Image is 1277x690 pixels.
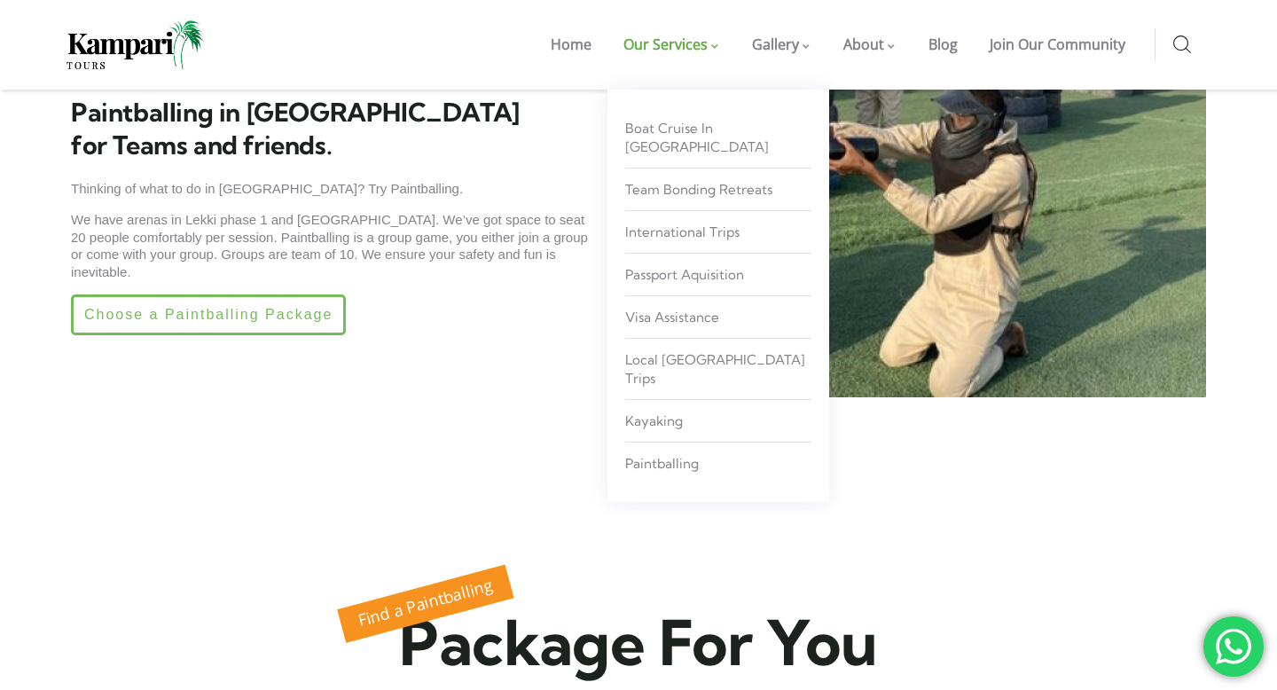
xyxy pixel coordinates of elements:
[928,35,958,54] span: Blog
[625,258,811,291] a: Passport Aquisition
[625,216,811,248] a: International Trips
[71,180,595,198] p: Thinking of what to do in [GEOGRAPHIC_DATA]? Try Paintballing.
[625,301,811,333] a: Visa Assistance
[625,351,805,387] span: Local [GEOGRAPHIC_DATA] Trips
[625,173,811,206] a: Team Bonding Retreats
[71,211,595,280] p: We have arenas in Lekki phase 1 and [GEOGRAPHIC_DATA]. We’ve got space to seat 20 people comforta...
[843,35,884,54] span: About
[625,412,683,429] span: kayaking
[625,455,699,472] span: Paintballing
[625,404,811,437] a: kayaking
[71,96,638,162] h2: Paintballing in [GEOGRAPHIC_DATA] for Teams and friends.
[356,574,496,631] span: Find a Paintballing
[84,308,333,322] span: Choose a Paintballing Package
[625,223,740,240] span: International Trips
[67,20,204,69] img: Home
[399,604,877,681] span: Package For You
[625,181,772,198] span: Team Bonding Retreats
[1203,616,1264,677] div: Chat us Now!
[551,35,591,54] span: Home
[647,43,1206,397] img: Paintballing in Lekki
[625,120,769,155] span: Boat Cruise in [GEOGRAPHIC_DATA]
[623,35,708,54] span: Our Services
[625,309,719,325] span: Visa Assistance
[625,266,744,283] span: Passport Aquisition
[625,447,811,480] a: Paintballing
[71,294,346,335] a: Choose a Paintballing Package
[990,35,1125,54] span: Join Our Community
[752,35,799,54] span: Gallery
[625,112,811,163] a: Boat Cruise in [GEOGRAPHIC_DATA]
[625,343,811,395] a: Local [GEOGRAPHIC_DATA] Trips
